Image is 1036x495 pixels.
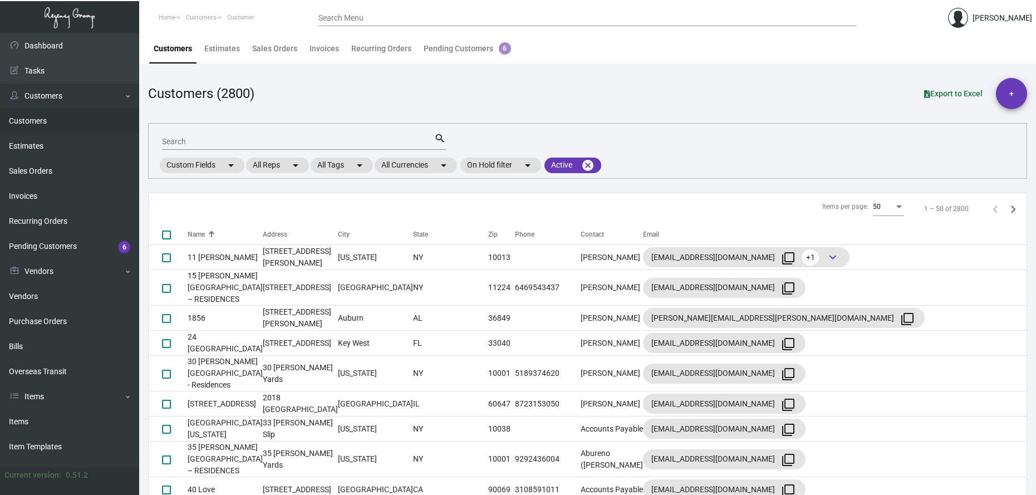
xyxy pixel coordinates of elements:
mat-select: Items per page: [873,203,904,211]
td: 11 [PERSON_NAME] [188,245,263,270]
mat-icon: filter_none [782,398,795,411]
span: Home [159,14,175,21]
td: [GEOGRAPHIC_DATA] [338,270,413,306]
td: [US_STATE] [338,245,413,270]
button: Export to Excel [915,84,991,104]
div: Address [263,229,338,239]
div: Invoices [310,43,339,55]
mat-icon: arrow_drop_down [289,159,302,172]
td: 36849 [488,306,515,331]
th: Email [643,224,1028,245]
div: Zip [488,229,498,239]
td: 15 [PERSON_NAME][GEOGRAPHIC_DATA] – RESIDENCES [188,270,263,306]
button: + [996,78,1027,109]
td: [STREET_ADDRESS] [188,391,263,416]
span: Customers [186,14,217,21]
div: [PERSON_NAME] [973,12,1032,24]
td: [STREET_ADDRESS][PERSON_NAME] [263,306,338,331]
div: [EMAIL_ADDRESS][DOMAIN_NAME] [651,395,797,413]
td: [US_STATE] [338,356,413,391]
span: Customer [227,14,254,21]
div: [PERSON_NAME][EMAIL_ADDRESS][PERSON_NAME][DOMAIN_NAME] [651,309,916,327]
mat-icon: search [434,132,446,145]
div: 0.51.2 [66,469,88,481]
td: Auburn [338,306,413,331]
td: NY [413,270,488,306]
div: Pending Customers [424,43,511,55]
div: City [338,229,413,239]
div: [EMAIL_ADDRESS][DOMAIN_NAME] [651,450,797,468]
div: Name [188,229,205,239]
button: Previous page [986,200,1004,218]
td: 35 [PERSON_NAME] Yards [263,442,338,477]
mat-icon: arrow_drop_down [224,159,238,172]
td: 60647 [488,391,515,416]
td: [US_STATE] [338,442,413,477]
button: Next page [1004,200,1022,218]
td: 35 [PERSON_NAME][GEOGRAPHIC_DATA] – RESIDENCES [188,442,263,477]
mat-icon: filter_none [782,252,795,265]
img: admin@bootstrapmaster.com [948,8,968,28]
td: 2018 [GEOGRAPHIC_DATA] [263,391,338,416]
td: [STREET_ADDRESS][PERSON_NAME] [263,245,338,270]
td: [PERSON_NAME] [581,331,643,356]
span: +1 [802,249,819,266]
mat-icon: arrow_drop_down [353,159,366,172]
td: 9292436004 [515,442,581,477]
mat-chip: Custom Fields [160,158,244,173]
td: 24 [GEOGRAPHIC_DATA] [188,331,263,356]
td: [GEOGRAPHIC_DATA] [338,391,413,416]
div: Current version: [4,469,61,481]
span: + [1009,78,1014,109]
mat-chip: All Tags [311,158,373,173]
div: [EMAIL_ADDRESS][DOMAIN_NAME] [651,279,797,297]
div: [EMAIL_ADDRESS][DOMAIN_NAME] [651,334,797,352]
mat-icon: cancel [581,159,595,172]
div: Contact [581,229,643,239]
div: [EMAIL_ADDRESS][DOMAIN_NAME] [651,365,797,383]
td: [PERSON_NAME] [581,245,643,270]
div: Items per page: [822,202,868,212]
div: Sales Orders [252,43,297,55]
td: [STREET_ADDRESS] [263,331,338,356]
mat-icon: filter_none [782,282,795,295]
span: keyboard_arrow_down [826,251,839,264]
td: 10038 [488,416,515,442]
mat-icon: filter_none [782,453,795,467]
div: Estimates [204,43,240,55]
td: NY [413,416,488,442]
td: 6469543437 [515,270,581,306]
td: [GEOGRAPHIC_DATA] [US_STATE] [188,416,263,442]
mat-chip: All Currencies [375,158,457,173]
div: Customers (2800) [148,84,254,104]
div: Phone [515,229,581,239]
div: 1 – 50 of 2800 [924,204,969,214]
td: FL [413,331,488,356]
div: State [413,229,488,239]
mat-icon: filter_none [782,337,795,351]
div: Zip [488,229,515,239]
td: 30 [PERSON_NAME] Yards [263,356,338,391]
mat-chip: All Reps [246,158,309,173]
mat-icon: filter_none [901,312,914,326]
td: IL [413,391,488,416]
mat-icon: filter_none [782,367,795,381]
div: Customers [154,43,192,55]
div: State [413,229,428,239]
td: 10013 [488,245,515,270]
td: NY [413,356,488,391]
mat-chip: Active [544,158,601,173]
div: [EMAIL_ADDRESS][DOMAIN_NAME] [651,248,841,266]
td: 1856 [188,306,263,331]
mat-chip: On Hold filter [460,158,541,173]
span: 50 [873,203,881,210]
td: [PERSON_NAME] [581,306,643,331]
td: Accounts Payable [581,416,643,442]
td: 33 [PERSON_NAME] Slip [263,416,338,442]
td: 30 [PERSON_NAME][GEOGRAPHIC_DATA] - Residences [188,356,263,391]
td: AL [413,306,488,331]
td: 8723153050 [515,391,581,416]
div: Contact [581,229,604,239]
mat-icon: arrow_drop_down [437,159,450,172]
td: 11224 [488,270,515,306]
